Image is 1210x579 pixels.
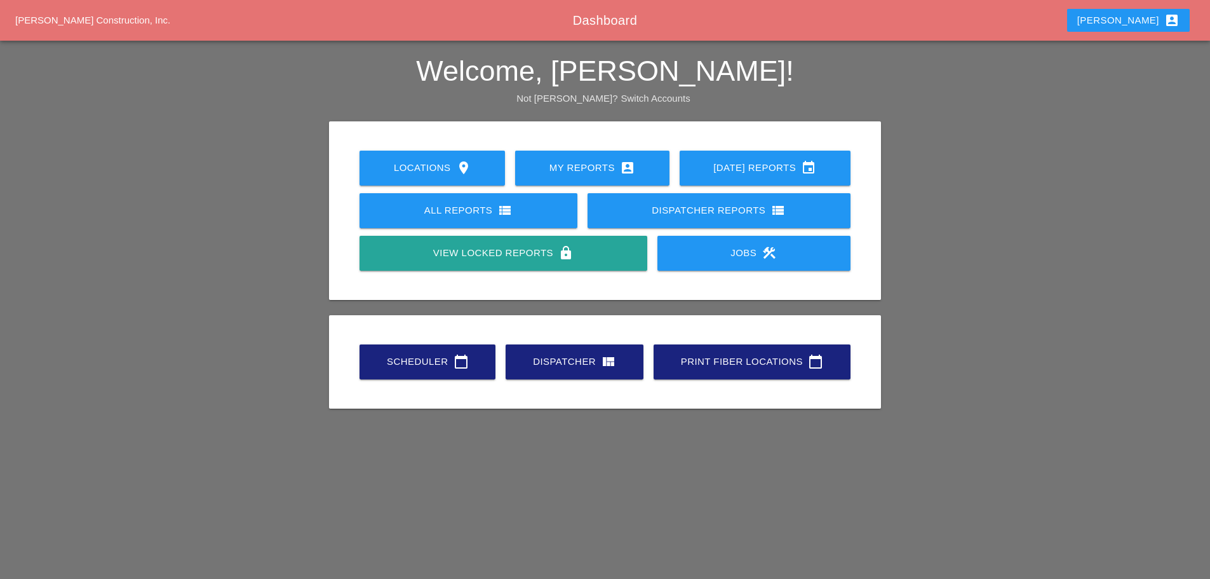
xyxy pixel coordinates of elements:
button: [PERSON_NAME] [1067,9,1190,32]
i: event [801,160,816,175]
div: View Locked Reports [380,245,626,261]
a: [DATE] Reports [680,151,850,186]
span: Not [PERSON_NAME]? [516,93,617,104]
div: [PERSON_NAME] [1077,13,1180,28]
i: view_list [770,203,786,218]
i: lock [558,245,574,261]
a: [PERSON_NAME] Construction, Inc. [15,15,170,25]
i: view_list [497,203,513,218]
span: Dashboard [573,13,637,27]
div: My Reports [535,160,649,175]
i: calendar_today [808,354,823,369]
div: Jobs [678,245,830,261]
i: calendar_today [454,354,469,369]
a: Locations [360,151,505,186]
a: Dispatcher [506,344,643,379]
a: All Reports [360,193,577,228]
i: construction [762,245,777,261]
div: Locations [380,160,485,175]
a: Print Fiber Locations [654,344,850,379]
div: All Reports [380,203,557,218]
div: Print Fiber Locations [674,354,830,369]
i: account_box [620,160,635,175]
a: Switch Accounts [621,93,690,104]
a: View Locked Reports [360,236,647,271]
div: Scheduler [380,354,475,369]
a: My Reports [515,151,669,186]
i: account_box [1164,13,1180,28]
div: Dispatcher [526,354,623,369]
div: [DATE] Reports [700,160,830,175]
div: Dispatcher Reports [608,203,830,218]
i: location_on [456,160,471,175]
i: view_quilt [601,354,616,369]
a: Dispatcher Reports [588,193,850,228]
a: Jobs [657,236,850,271]
a: Scheduler [360,344,495,379]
